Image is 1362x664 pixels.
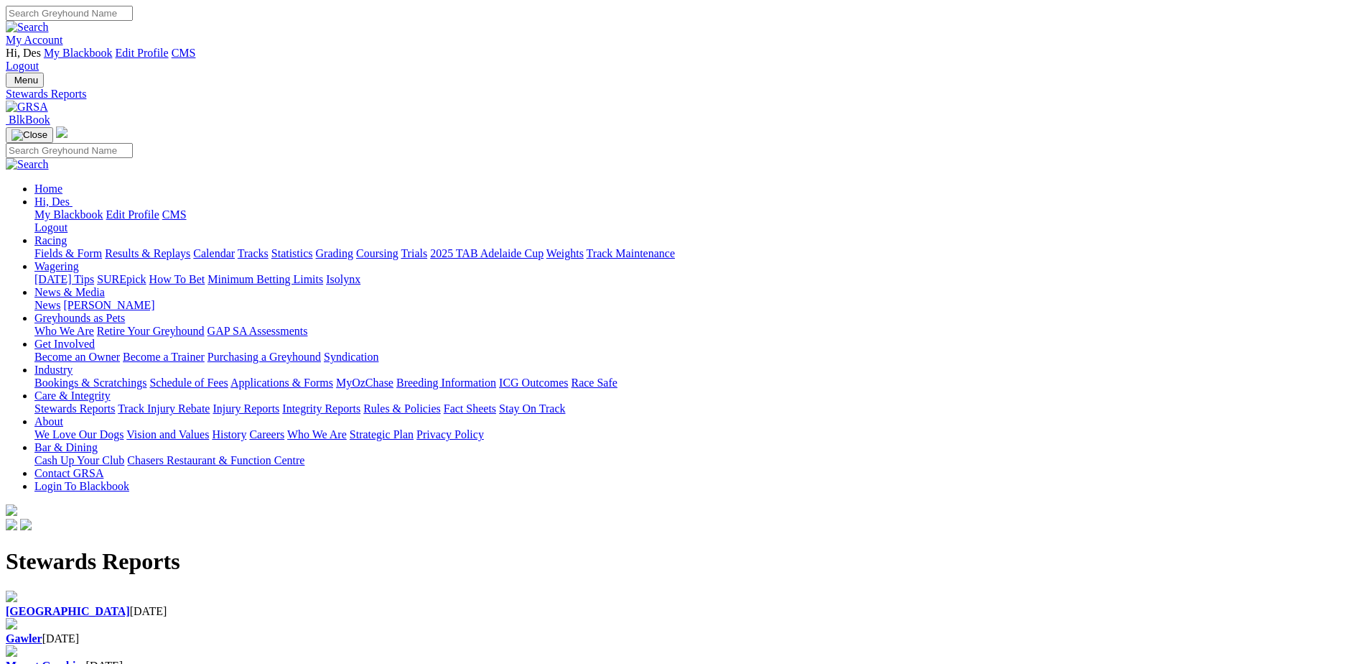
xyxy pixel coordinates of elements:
[207,325,308,337] a: GAP SA Assessments
[6,6,133,21] input: Search
[6,101,48,114] img: GRSA
[149,273,205,285] a: How To Bet
[207,351,321,363] a: Purchasing a Greyhound
[6,47,41,59] span: Hi, Des
[271,247,313,259] a: Statistics
[444,402,496,415] a: Fact Sheets
[127,454,304,466] a: Chasers Restaurant & Function Centre
[6,143,133,158] input: Search
[430,247,544,259] a: 2025 TAB Adelaide Cup
[34,299,60,311] a: News
[34,195,73,208] a: Hi, Des
[34,312,125,324] a: Greyhounds as Pets
[56,126,67,138] img: logo-grsa-white.png
[34,441,98,453] a: Bar & Dining
[6,21,49,34] img: Search
[34,325,94,337] a: Who We Are
[356,247,398,259] a: Coursing
[6,73,44,88] button: Toggle navigation
[416,428,484,441] a: Privacy Policy
[571,377,617,389] a: Race Safe
[123,351,205,363] a: Become a Trainer
[207,273,323,285] a: Minimum Betting Limits
[238,247,269,259] a: Tracks
[34,273,1356,286] div: Wagering
[149,377,228,389] a: Schedule of Fees
[34,338,95,350] a: Get Involved
[6,548,1356,575] h1: Stewards Reports
[105,247,190,259] a: Results & Replays
[172,47,196,59] a: CMS
[324,351,378,363] a: Syndication
[213,402,279,415] a: Injury Reports
[350,428,414,441] a: Strategic Plan
[6,605,1356,618] div: [DATE]
[34,389,111,402] a: Care & Integrity
[6,632,42,645] a: Gawler
[6,114,50,126] a: BlkBook
[126,428,209,441] a: Vision and Values
[14,75,38,86] span: Menu
[6,591,17,602] img: file-red.svg
[6,158,49,171] img: Search
[34,286,105,298] a: News & Media
[11,129,47,141] img: Close
[63,299,154,311] a: [PERSON_NAME]
[34,402,1356,415] div: Care & Integrity
[162,208,187,221] a: CMS
[249,428,284,441] a: Careers
[34,234,67,246] a: Racing
[326,273,360,285] a: Isolynx
[97,273,146,285] a: SUREpick
[6,34,63,46] a: My Account
[6,519,17,530] img: facebook.svg
[287,428,347,441] a: Who We Are
[34,415,63,428] a: About
[34,428,1356,441] div: About
[499,402,565,415] a: Stay On Track
[34,208,103,221] a: My Blackbook
[118,402,210,415] a: Track Injury Rebate
[587,247,675,259] a: Track Maintenance
[34,377,146,389] a: Bookings & Scratchings
[34,273,94,285] a: [DATE] Tips
[34,454,124,466] a: Cash Up Your Club
[546,247,584,259] a: Weights
[34,195,70,208] span: Hi, Des
[34,351,1356,364] div: Get Involved
[34,325,1356,338] div: Greyhounds as Pets
[401,247,427,259] a: Trials
[97,325,205,337] a: Retire Your Greyhound
[115,47,168,59] a: Edit Profile
[230,377,333,389] a: Applications & Forms
[106,208,159,221] a: Edit Profile
[6,645,17,657] img: file-red.svg
[363,402,441,415] a: Rules & Policies
[6,47,1356,73] div: My Account
[34,183,62,195] a: Home
[34,247,1356,260] div: Racing
[6,88,1356,101] a: Stewards Reports
[34,221,67,234] a: Logout
[396,377,496,389] a: Breeding Information
[34,428,123,441] a: We Love Our Dogs
[316,247,353,259] a: Grading
[6,605,130,617] a: [GEOGRAPHIC_DATA]
[34,299,1356,312] div: News & Media
[6,632,1356,645] div: [DATE]
[336,377,393,389] a: MyOzChase
[34,260,79,272] a: Wagering
[34,351,120,363] a: Become an Owner
[282,402,360,415] a: Integrity Reports
[34,364,73,376] a: Industry
[20,519,32,530] img: twitter.svg
[6,60,39,72] a: Logout
[34,402,115,415] a: Stewards Reports
[34,208,1356,234] div: Hi, Des
[499,377,568,389] a: ICG Outcomes
[34,467,103,479] a: Contact GRSA
[44,47,113,59] a: My Blackbook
